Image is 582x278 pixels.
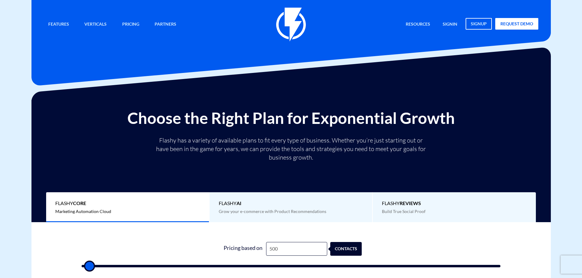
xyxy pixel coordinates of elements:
a: signup [466,18,492,30]
b: AI [236,200,241,206]
b: REVIEWS [400,200,421,206]
a: Resources [401,18,435,31]
a: signin [438,18,462,31]
a: Partners [150,18,181,31]
span: Marketing Automation Cloud [55,209,111,214]
span: Flashy [55,200,200,207]
a: request demo [495,18,538,30]
span: Grow your e-commerce with Product Recommendations [219,209,326,214]
span: Flashy [219,200,363,207]
a: Pricing [118,18,144,31]
h2: Choose the Right Plan for Exponential Growth [36,109,546,127]
a: Verticals [80,18,111,31]
b: Core [73,200,86,206]
span: Flashy [382,200,527,207]
a: Features [44,18,74,31]
p: Flashy has a variety of available plans to fit every type of business. Whether you’re just starti... [154,136,429,162]
span: Build True Social Proof [382,209,426,214]
div: contacts [341,242,372,256]
div: Pricing based on [220,242,266,256]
